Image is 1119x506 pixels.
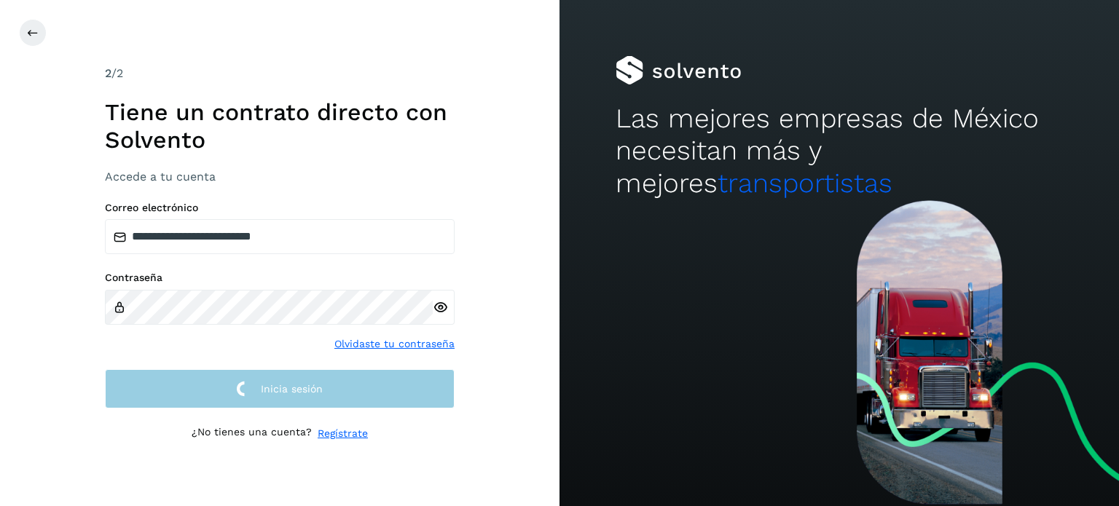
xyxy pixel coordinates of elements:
span: Inicia sesión [261,384,323,394]
span: transportistas [718,167,892,199]
span: 2 [105,66,111,80]
h1: Tiene un contrato directo con Solvento [105,98,455,154]
label: Correo electrónico [105,202,455,214]
h3: Accede a tu cuenta [105,170,455,183]
p: ¿No tienes una cuenta? [192,426,312,441]
div: /2 [105,65,455,82]
h2: Las mejores empresas de México necesitan más y mejores [616,103,1063,199]
label: Contraseña [105,272,455,284]
button: Inicia sesión [105,369,455,409]
a: Regístrate [318,426,368,441]
a: Olvidaste tu contraseña [334,336,455,352]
